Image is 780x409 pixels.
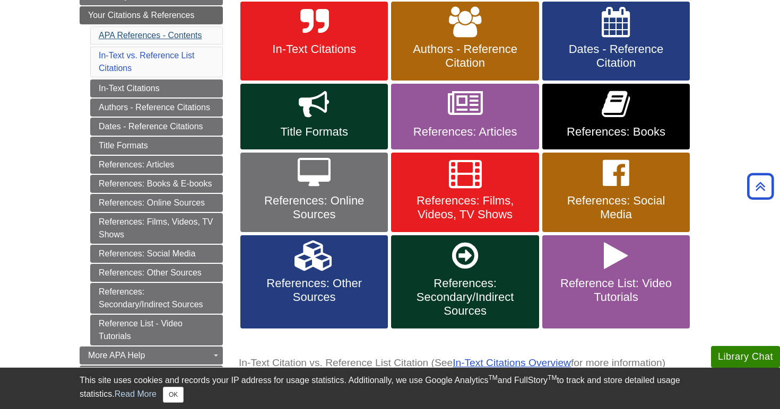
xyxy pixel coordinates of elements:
[711,346,780,368] button: Library Chat
[391,153,539,232] a: References: Films, Videos, TV Shows
[542,153,690,232] a: References: Social Media
[239,351,700,375] caption: In-Text Citation vs. Reference List Citation (See for more information)
[248,42,380,56] span: In-Text Citations
[542,84,690,149] a: References: Books
[391,235,539,328] a: References: Secondary/Indirect Sources
[248,194,380,221] span: References: Online Sources
[550,277,682,304] span: Reference List: Video Tutorials
[90,118,223,136] a: Dates - Reference Citations
[743,179,777,193] a: Back to Top
[90,79,223,97] a: In-Text Citations
[399,42,531,70] span: Authors - Reference Citation
[99,51,195,73] a: In-Text vs. Reference List Citations
[80,346,223,364] a: More APA Help
[90,99,223,117] a: Authors - Reference Citations
[90,264,223,282] a: References: Other Sources
[99,31,202,40] a: APA References - Contents
[90,315,223,345] a: Reference List - Video Tutorials
[399,194,531,221] span: References: Films, Videos, TV Shows
[90,283,223,314] a: References: Secondary/Indirect Sources
[80,374,700,403] div: This site uses cookies and records your IP address for usage statistics. Additionally, we use Goo...
[163,387,184,403] button: Close
[542,2,690,81] a: Dates - Reference Citation
[90,175,223,193] a: References: Books & E-books
[240,2,388,81] a: In-Text Citations
[88,11,194,20] span: Your Citations & References
[550,125,682,139] span: References: Books
[90,156,223,174] a: References: Articles
[88,351,145,360] span: More APA Help
[240,153,388,232] a: References: Online Sources
[240,235,388,328] a: References: Other Sources
[399,277,531,318] span: References: Secondary/Indirect Sources
[90,194,223,212] a: References: Online Sources
[399,125,531,139] span: References: Articles
[90,245,223,263] a: References: Social Media
[542,235,690,328] a: Reference List: Video Tutorials
[248,277,380,304] span: References: Other Sources
[550,194,682,221] span: References: Social Media
[248,125,380,139] span: Title Formats
[115,389,157,398] a: Read More
[80,6,223,24] a: Your Citations & References
[391,84,539,149] a: References: Articles
[240,84,388,149] a: Title Formats
[550,42,682,70] span: Dates - Reference Citation
[453,357,571,368] a: In-Text Citations Overview
[488,374,497,381] sup: TM
[80,366,223,384] a: About Plagiarism
[90,213,223,244] a: References: Films, Videos, TV Shows
[391,2,539,81] a: Authors - Reference Citation
[90,137,223,155] a: Title Formats
[548,374,557,381] sup: TM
